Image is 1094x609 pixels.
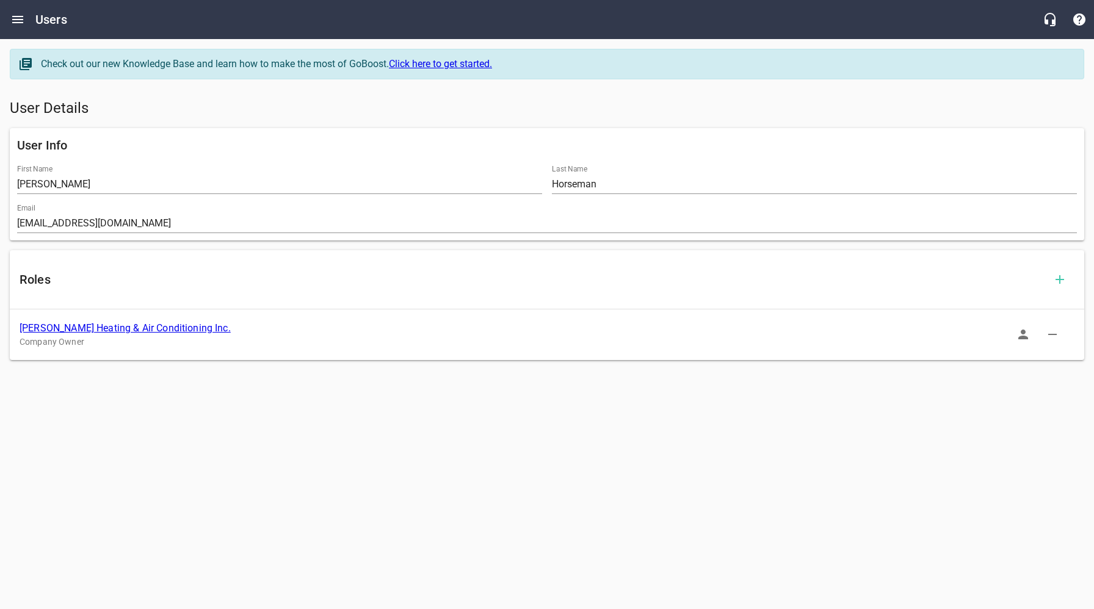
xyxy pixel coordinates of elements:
button: Sign In as Role [1009,320,1038,349]
h6: Users [35,10,67,29]
button: Delete Role [1038,320,1067,349]
button: Add Role [1045,265,1074,294]
label: Last Name [552,165,587,173]
h6: Roles [20,270,1045,289]
a: [PERSON_NAME] Heating & Air Conditioning Inc. [20,322,231,334]
label: Email [17,204,35,212]
p: Company Owner [20,336,1055,348]
h5: User Details [10,99,1084,118]
label: First Name [17,165,53,173]
a: Click here to get started. [389,58,492,70]
button: Live Chat [1035,5,1065,34]
div: Check out our new Knowledge Base and learn how to make the most of GoBoost. [41,57,1071,71]
h6: User Info [17,135,1077,155]
button: Support Portal [1065,5,1094,34]
button: Open drawer [3,5,32,34]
